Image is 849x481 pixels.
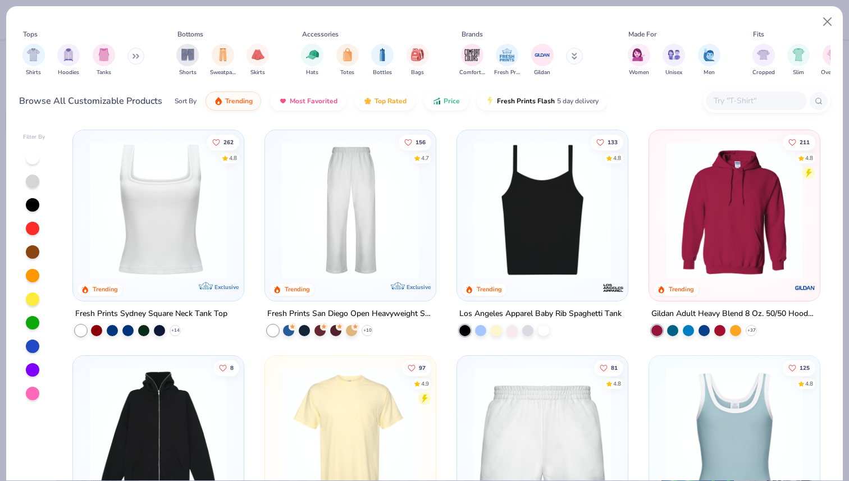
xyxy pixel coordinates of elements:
[270,91,346,111] button: Most Favorited
[632,48,645,61] img: Women Image
[421,380,429,388] div: 4.9
[375,97,407,106] span: Top Rated
[787,44,810,77] div: filter for Slim
[613,154,621,162] div: 4.8
[210,68,236,77] span: Sweatpants
[402,360,431,376] button: Like
[817,11,838,33] button: Close
[757,48,770,61] img: Cropped Image
[444,97,460,106] span: Price
[486,97,495,106] img: flash.gif
[651,306,818,320] div: Gildan Adult Heavy Blend 8 Oz. 50/50 Hooded Sweatshirt
[225,97,253,106] span: Trending
[84,141,232,278] img: 94a2aa95-cd2b-4983-969b-ecd512716e9a
[407,44,429,77] div: filter for Bags
[175,96,197,106] div: Sort By
[210,44,236,77] div: filter for Sweatpants
[57,44,80,77] div: filter for Hoodies
[57,44,80,77] button: filter button
[821,44,846,77] button: filter button
[230,154,238,162] div: 4.8
[793,68,804,77] span: Slim
[793,276,816,299] img: Gildan logo
[663,44,685,77] button: filter button
[534,47,551,63] img: Gildan Image
[752,44,775,77] div: filter for Cropped
[252,48,264,61] img: Skirts Image
[407,283,431,290] span: Exclusive
[419,365,426,371] span: 97
[594,360,623,376] button: Like
[468,141,617,278] img: cbf11e79-2adf-4c6b-b19e-3da42613dd1b
[179,68,197,77] span: Shorts
[217,48,229,61] img: Sweatpants Image
[214,360,240,376] button: Like
[477,91,607,111] button: Fresh Prints Flash5 day delivery
[336,44,359,77] div: filter for Totes
[783,360,815,376] button: Like
[628,29,656,39] div: Made For
[557,95,599,108] span: 5 day delivery
[424,141,573,278] img: cab69ba6-afd8-400d-8e2e-70f011a551d3
[224,139,234,145] span: 262
[22,44,45,77] div: filter for Shirts
[591,134,623,150] button: Like
[97,68,111,77] span: Tanks
[628,44,650,77] div: filter for Women
[411,68,424,77] span: Bags
[58,68,79,77] span: Hoodies
[214,283,239,290] span: Exclusive
[23,29,38,39] div: Tops
[704,68,715,77] span: Men
[306,48,319,61] img: Hats Image
[336,44,359,77] button: filter button
[301,44,323,77] button: filter button
[177,29,203,39] div: Bottoms
[214,97,223,106] img: trending.gif
[62,48,75,61] img: Hoodies Image
[247,44,269,77] button: filter button
[176,44,199,77] div: filter for Shorts
[753,29,764,39] div: Fits
[660,141,809,278] img: 01756b78-01f6-4cc6-8d8a-3c30c1a0c8ac
[171,327,180,333] span: + 14
[19,94,162,108] div: Browse All Customizable Products
[371,44,394,77] button: filter button
[376,48,389,61] img: Bottles Image
[267,306,433,320] div: Fresh Prints San Diego Open Heavyweight Sweatpants
[611,365,618,371] span: 81
[494,44,520,77] button: filter button
[250,68,265,77] span: Skirts
[462,29,483,39] div: Brands
[752,68,775,77] span: Cropped
[341,48,354,61] img: Totes Image
[98,48,110,61] img: Tanks Image
[26,68,41,77] span: Shirts
[668,48,681,61] img: Unisex Image
[181,48,194,61] img: Shorts Image
[494,44,520,77] div: filter for Fresh Prints
[340,68,354,77] span: Totes
[665,68,682,77] span: Unisex
[459,44,485,77] div: filter for Comfort Colors
[93,44,115,77] button: filter button
[534,68,550,77] span: Gildan
[459,44,485,77] button: filter button
[747,327,755,333] span: + 37
[805,154,813,162] div: 4.8
[800,365,810,371] span: 125
[210,44,236,77] button: filter button
[424,91,468,111] button: Price
[231,365,234,371] span: 8
[602,276,624,299] img: Los Angeles Apparel logo
[206,91,261,111] button: Trending
[355,91,415,111] button: Top Rated
[302,29,339,39] div: Accessories
[407,44,429,77] button: filter button
[616,141,764,278] img: df0d61e8-2aa9-4583-81f3-fc8252e5a59e
[827,48,840,61] img: Oversized Image
[613,380,621,388] div: 4.8
[703,48,715,61] img: Men Image
[290,97,337,106] span: Most Favorited
[783,134,815,150] button: Like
